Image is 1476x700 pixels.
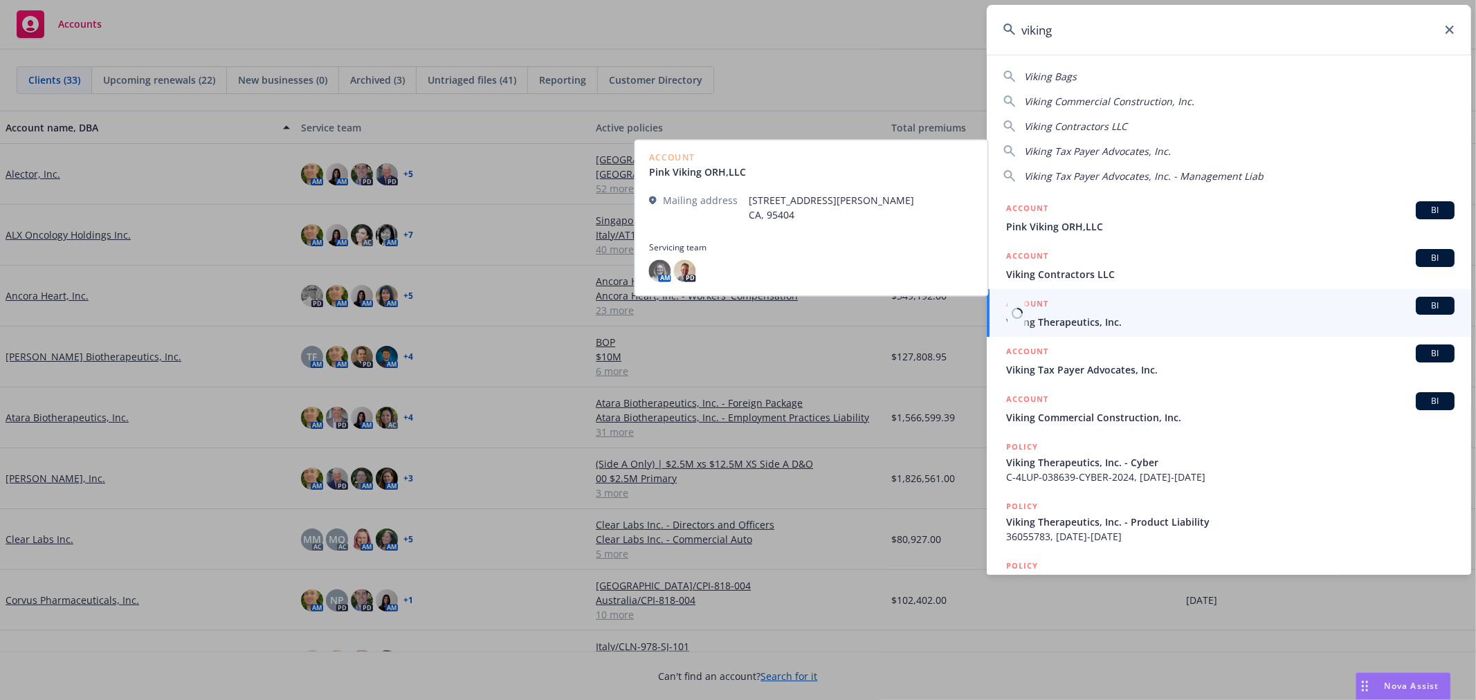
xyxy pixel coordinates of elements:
span: Viking Commercial Construction, Inc. [1024,95,1194,108]
span: Viking Tax Payer Advocates, Inc. [1024,145,1171,158]
span: Nova Assist [1385,680,1439,692]
a: POLICYViking Therapeutics, Inc. - Product Liability36055783, [DATE]-[DATE] [987,492,1471,551]
h5: ACCOUNT [1006,249,1048,266]
a: ACCOUNTBIViking Commercial Construction, Inc. [987,385,1471,432]
span: Viking Bags [1024,70,1077,83]
a: ACCOUNTBIViking Therapeutics, Inc. [987,289,1471,337]
a: POLICY[US_STATE] Only [987,551,1471,611]
span: Viking Contractors LLC [1024,120,1127,133]
h5: POLICY [1006,559,1038,573]
h5: POLICY [1006,499,1038,513]
span: Viking Therapeutics, Inc. - Cyber [1006,455,1455,470]
h5: ACCOUNT [1006,344,1048,361]
a: ACCOUNTBIViking Tax Payer Advocates, Inc. [987,337,1471,385]
h5: ACCOUNT [1006,201,1048,218]
span: Viking Contractors LLC [1006,267,1455,282]
span: Pink Viking ORH,LLC [1006,219,1455,234]
span: BI [1421,300,1449,312]
h5: ACCOUNT [1006,392,1048,409]
span: C-4LUP-038639-CYBER-2024, [DATE]-[DATE] [1006,470,1455,484]
span: Viking Tax Payer Advocates, Inc. - Management Liab [1024,169,1264,183]
a: ACCOUNTBIPink Viking ORH,LLC [987,194,1471,241]
span: Viking Therapeutics, Inc. - Product Liability [1006,515,1455,529]
span: BI [1421,395,1449,407]
span: 36055783, [DATE]-[DATE] [1006,529,1455,544]
span: BI [1421,347,1449,360]
a: POLICYViking Therapeutics, Inc. - CyberC-4LUP-038639-CYBER-2024, [DATE]-[DATE] [987,432,1471,492]
div: Drag to move [1356,673,1374,699]
input: Search... [987,5,1471,55]
button: Nova Assist [1356,672,1451,700]
h5: ACCOUNT [1006,297,1048,313]
span: BI [1421,204,1449,217]
span: Viking Tax Payer Advocates, Inc. [1006,362,1455,377]
span: Viking Therapeutics, Inc. [1006,315,1455,329]
h5: POLICY [1006,440,1038,454]
span: Viking Commercial Construction, Inc. [1006,410,1455,425]
span: BI [1421,252,1449,264]
span: [US_STATE] Only [1006,574,1455,589]
a: ACCOUNTBIViking Contractors LLC [987,241,1471,289]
